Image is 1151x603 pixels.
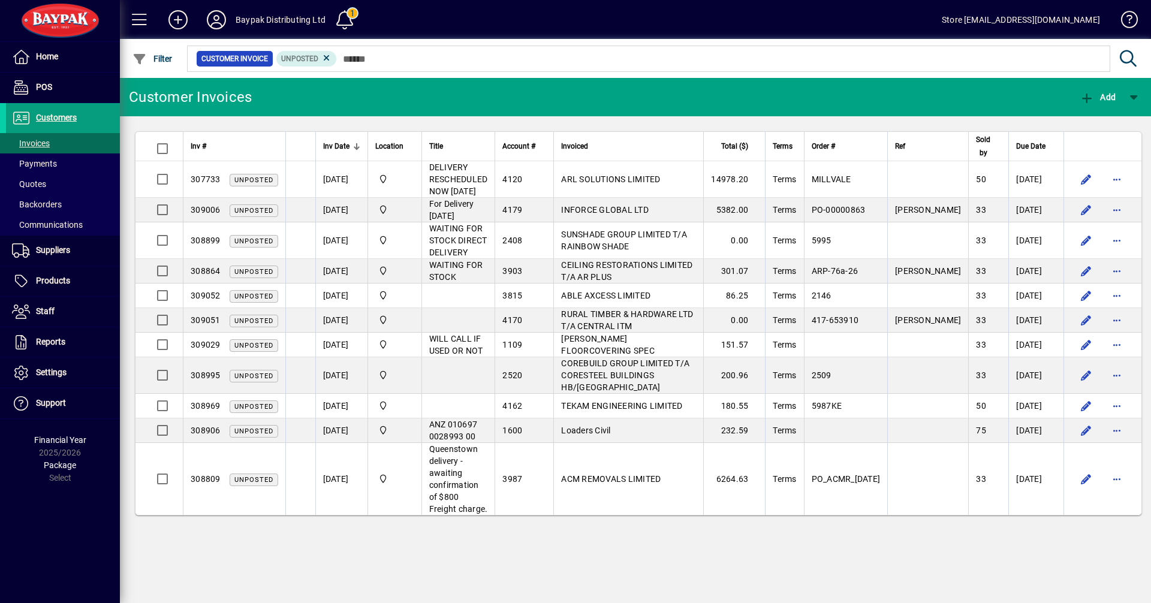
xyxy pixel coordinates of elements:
[1016,140,1045,153] span: Due Date
[375,289,414,302] span: Baypak - Onekawa
[561,291,650,300] span: ABLE AXCESS LIMITED
[191,291,221,300] span: 309052
[812,474,881,484] span: PO_ACMR_[DATE]
[236,10,326,29] div: Baypak Distributing Ltd
[895,205,961,215] span: [PERSON_NAME]
[191,140,206,153] span: Inv #
[561,358,689,392] span: COREBUILD GROUP LIMITED T/A CORESTEEL BUILDINGS HB/[GEOGRAPHIC_DATA]
[6,236,120,266] a: Suppliers
[375,234,414,247] span: Baypak - Onekawa
[12,138,50,148] span: Invoices
[1077,86,1119,108] button: Add
[36,306,55,316] span: Staff
[895,315,961,325] span: [PERSON_NAME]
[429,140,443,153] span: Title
[1080,92,1116,102] span: Add
[942,10,1100,29] div: Store [EMAIL_ADDRESS][DOMAIN_NAME]
[6,266,120,296] a: Products
[1107,421,1126,440] button: More options
[895,140,905,153] span: Ref
[812,291,831,300] span: 2146
[375,140,403,153] span: Location
[234,237,273,245] span: Unposted
[36,337,65,346] span: Reports
[6,327,120,357] a: Reports
[6,42,120,72] a: Home
[1076,170,1095,189] button: Edit
[773,340,796,349] span: Terms
[191,236,221,245] span: 308899
[561,474,661,484] span: ACM REMOVALS LIMITED
[1076,469,1095,489] button: Edit
[976,266,986,276] span: 33
[234,176,273,184] span: Unposted
[773,370,796,380] span: Terms
[129,88,252,107] div: Customer Invoices
[315,394,367,418] td: [DATE]
[976,401,986,411] span: 50
[429,420,478,441] span: ANZ 010697 0028993 00
[703,357,765,394] td: 200.96
[6,297,120,327] a: Staff
[429,334,483,355] span: WILL CALL IF USED OR NOT
[502,401,522,411] span: 4162
[1076,421,1095,440] button: Edit
[703,284,765,308] td: 86.25
[375,399,414,412] span: Baypak - Onekawa
[1076,310,1095,330] button: Edit
[1008,284,1063,308] td: [DATE]
[6,174,120,194] a: Quotes
[6,153,120,174] a: Payments
[234,403,273,411] span: Unposted
[561,140,588,153] span: Invoiced
[323,140,360,153] div: Inv Date
[323,140,349,153] span: Inv Date
[1008,259,1063,284] td: [DATE]
[976,236,986,245] span: 33
[234,342,273,349] span: Unposted
[1107,396,1126,415] button: More options
[375,338,414,351] span: Baypak - Onekawa
[315,357,367,394] td: [DATE]
[812,266,858,276] span: ARP-76a-26
[6,133,120,153] a: Invoices
[773,174,796,184] span: Terms
[234,268,273,276] span: Unposted
[234,207,273,215] span: Unposted
[6,215,120,235] a: Communications
[375,472,414,486] span: Baypak - Onekawa
[812,236,831,245] span: 5995
[773,401,796,411] span: Terms
[1076,261,1095,281] button: Edit
[773,315,796,325] span: Terms
[1112,2,1136,41] a: Knowledge Base
[191,266,221,276] span: 308864
[1008,418,1063,443] td: [DATE]
[36,276,70,285] span: Products
[191,340,221,349] span: 309029
[36,367,67,377] span: Settings
[36,245,70,255] span: Suppliers
[191,401,221,411] span: 308969
[375,369,414,382] span: Baypak - Onekawa
[561,334,655,355] span: [PERSON_NAME] FLOORCOVERING SPEC
[502,370,522,380] span: 2520
[561,174,660,184] span: ARL SOLUTIONS LIMITED
[1076,335,1095,354] button: Edit
[191,174,221,184] span: 307733
[1076,286,1095,305] button: Edit
[976,474,986,484] span: 33
[1076,200,1095,219] button: Edit
[315,333,367,357] td: [DATE]
[703,308,765,333] td: 0.00
[1107,310,1126,330] button: More options
[1107,170,1126,189] button: More options
[561,309,693,331] span: RURAL TIMBER & HARDWARE LTD T/A CENTRAL ITM
[976,133,1001,159] div: Sold by
[375,264,414,278] span: Baypak - Onekawa
[773,236,796,245] span: Terms
[12,179,46,189] span: Quotes
[1076,366,1095,385] button: Edit
[315,308,367,333] td: [DATE]
[36,82,52,92] span: POS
